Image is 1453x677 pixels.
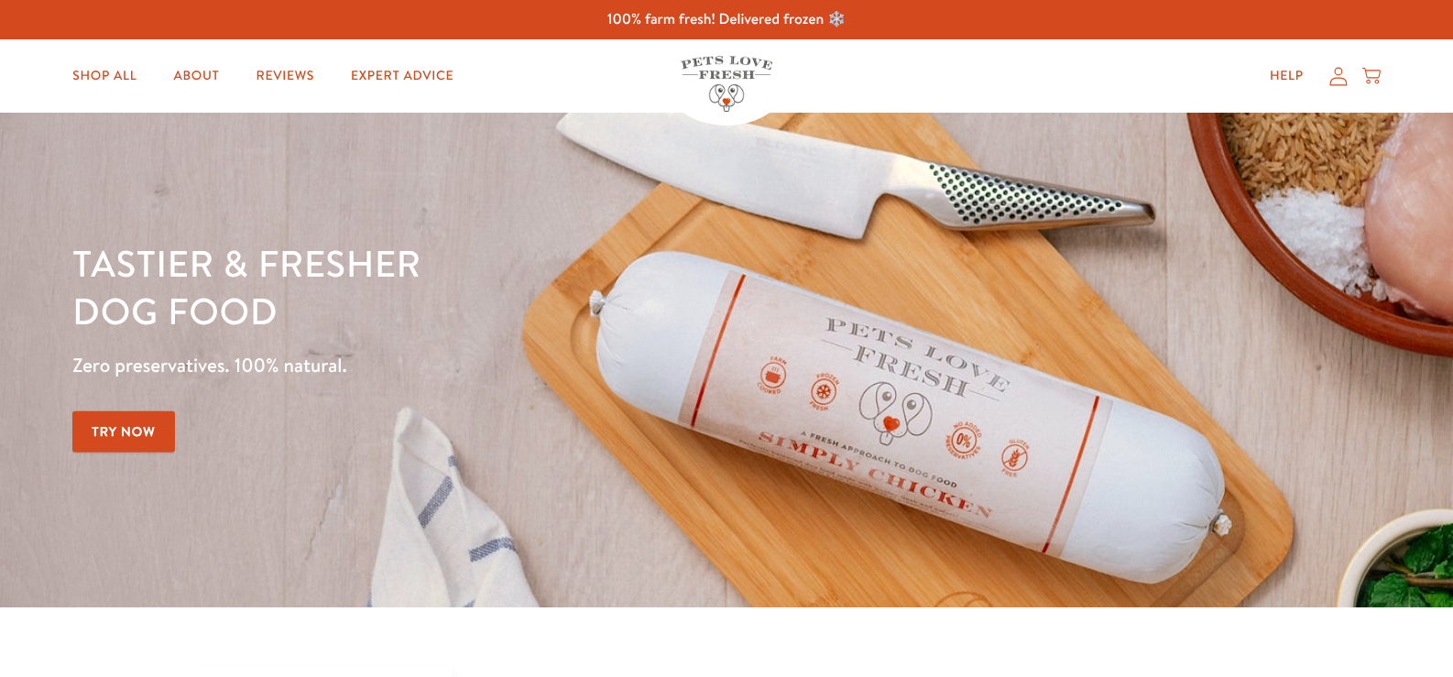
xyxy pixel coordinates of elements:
a: About [158,58,234,94]
a: Shop All [58,58,151,94]
a: Reviews [242,58,329,94]
p: Zero preservatives. 100% natural. [72,349,945,382]
img: Pets Love Fresh [681,56,772,112]
h1: Tastier & fresher dog food [72,239,945,334]
a: Try Now [72,411,175,453]
a: Expert Advice [336,58,468,94]
a: Help [1255,58,1318,94]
